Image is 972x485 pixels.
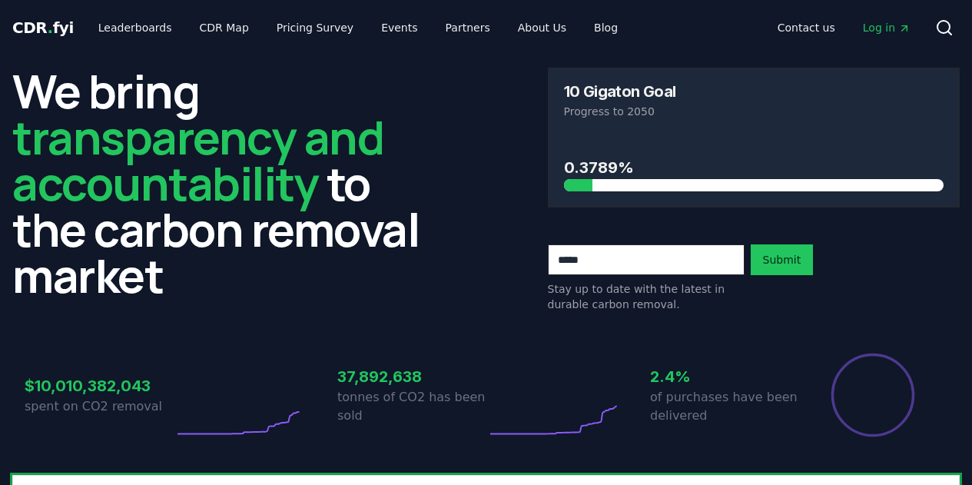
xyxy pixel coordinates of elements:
[564,156,944,179] h3: 0.3789%
[187,14,261,42] a: CDR Map
[25,374,174,397] h3: $10,010,382,043
[86,14,184,42] a: Leaderboards
[650,365,799,388] h3: 2.4%
[863,20,911,35] span: Log in
[650,388,799,425] p: of purchases have been delivered
[564,84,676,99] h3: 10 Gigaton Goal
[86,14,630,42] nav: Main
[12,17,74,38] a: CDR.fyi
[337,365,486,388] h3: 37,892,638
[264,14,366,42] a: Pricing Survey
[564,104,944,119] p: Progress to 2050
[48,18,53,37] span: .
[751,244,814,275] button: Submit
[582,14,630,42] a: Blog
[369,14,430,42] a: Events
[433,14,503,42] a: Partners
[337,388,486,425] p: tonnes of CO2 has been sold
[506,14,579,42] a: About Us
[548,281,745,312] p: Stay up to date with the latest in durable carbon removal.
[12,18,74,37] span: CDR fyi
[12,68,425,298] h2: We bring to the carbon removal market
[765,14,923,42] nav: Main
[765,14,848,42] a: Contact us
[12,105,383,214] span: transparency and accountability
[851,14,923,42] a: Log in
[25,397,174,416] p: spent on CO2 removal
[830,352,916,438] div: Percentage of sales delivered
